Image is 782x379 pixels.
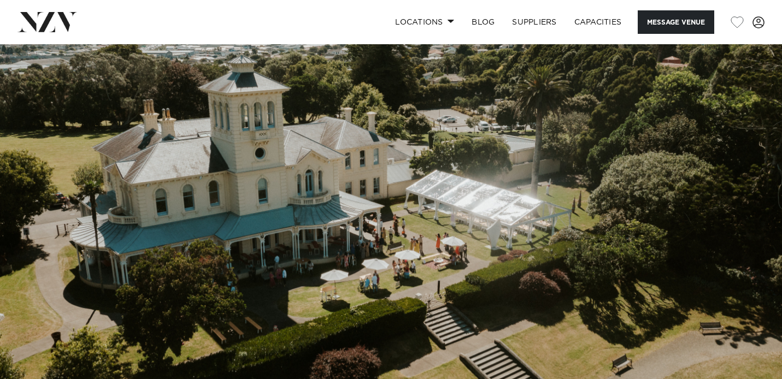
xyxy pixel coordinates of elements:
[463,10,503,34] a: BLOG
[566,10,631,34] a: Capacities
[17,12,77,32] img: nzv-logo.png
[386,10,463,34] a: Locations
[503,10,565,34] a: SUPPLIERS
[638,10,714,34] button: Message Venue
